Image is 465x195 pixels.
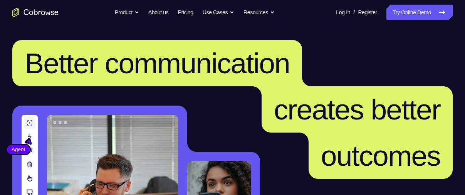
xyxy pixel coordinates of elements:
[12,8,59,17] a: Go to the home page
[353,8,355,17] span: /
[178,5,193,20] a: Pricing
[243,5,275,20] button: Resources
[336,5,350,20] a: Log In
[115,5,139,20] button: Product
[321,140,440,172] span: outcomes
[386,5,453,20] a: Try Online Demo
[148,5,168,20] a: About us
[25,47,290,79] span: Better communication
[358,5,377,20] a: Register
[203,5,234,20] button: Use Cases
[274,93,440,126] span: creates better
